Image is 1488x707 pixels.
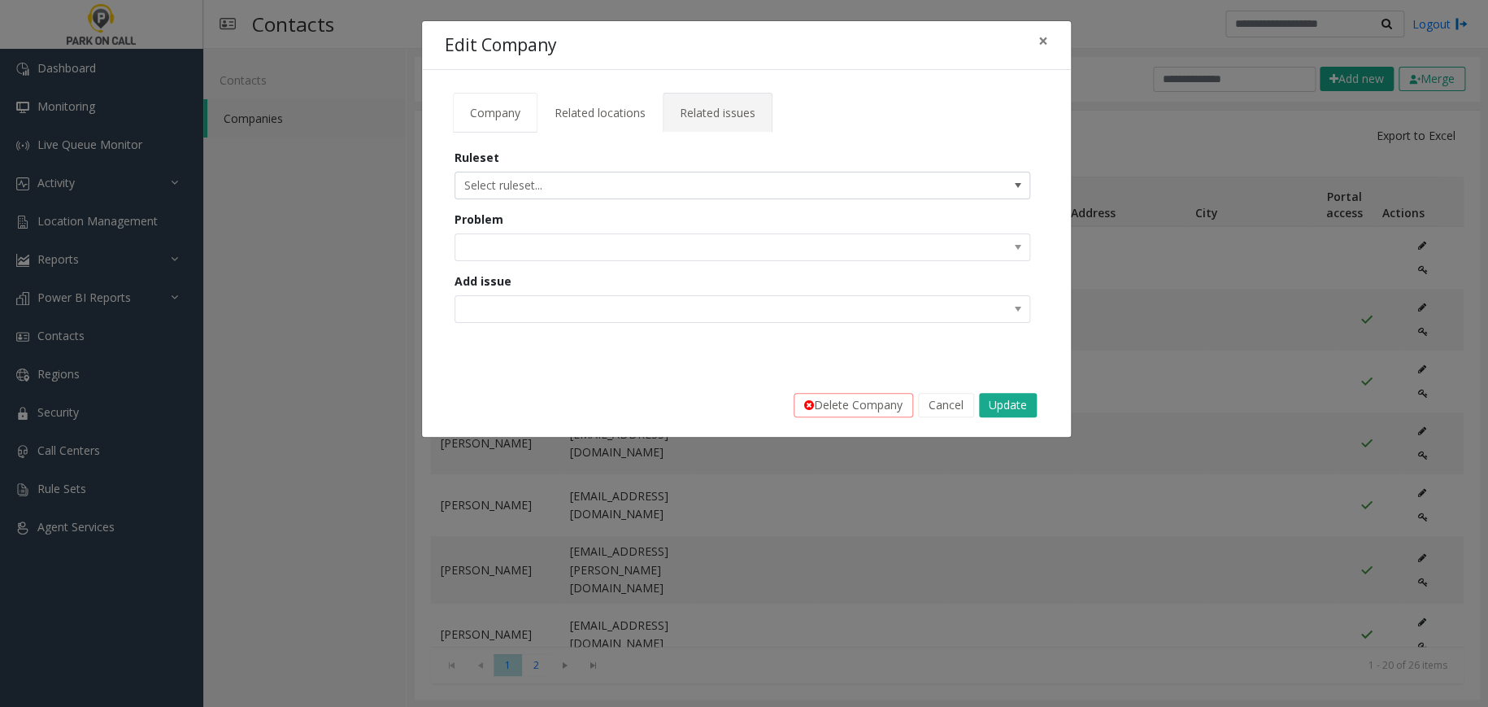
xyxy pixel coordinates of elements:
[794,393,913,417] button: Delete Company
[470,105,520,120] span: Company
[555,105,646,120] span: Related locations
[1038,29,1048,52] span: ×
[455,149,499,166] label: Ruleset
[445,33,557,59] h4: Edit Company
[680,105,755,120] span: Related issues
[918,393,974,417] button: Cancel
[455,172,915,199] span: Select ruleset...
[455,273,511,290] label: Add issue
[453,93,1040,120] ul: Tabs
[979,393,1037,417] button: Update
[1027,21,1059,61] button: Close
[455,211,503,228] label: Problem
